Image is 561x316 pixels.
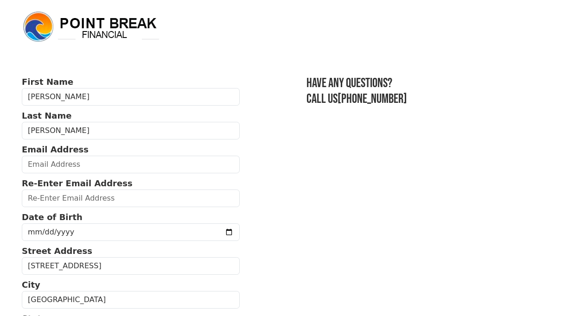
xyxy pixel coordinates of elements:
[22,190,240,207] input: Re-Enter Email Address
[22,212,83,222] strong: Date of Birth
[22,291,240,309] input: City
[22,280,40,290] strong: City
[306,76,539,91] h3: Have any questions?
[22,111,71,120] strong: Last Name
[22,246,92,256] strong: Street Address
[22,257,240,275] input: Street Address
[22,178,133,188] strong: Re-Enter Email Address
[22,77,73,87] strong: First Name
[338,91,407,107] a: [PHONE_NUMBER]
[22,122,240,139] input: Last Name
[22,156,240,173] input: Email Address
[306,91,539,107] h3: Call us
[22,88,240,106] input: First Name
[22,10,161,44] img: logo.png
[22,145,89,154] strong: Email Address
